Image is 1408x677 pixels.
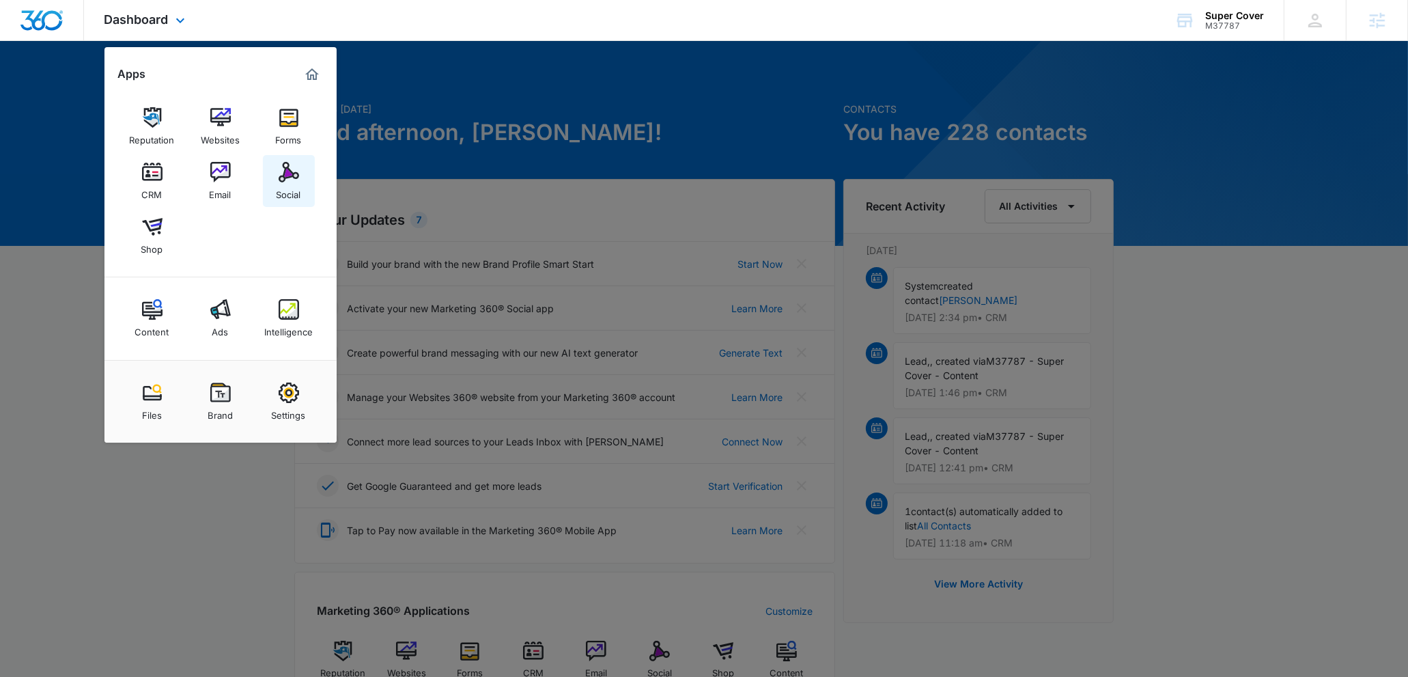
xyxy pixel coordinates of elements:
[195,155,247,207] a: Email
[195,376,247,428] a: Brand
[264,320,313,337] div: Intelligence
[201,128,240,146] div: Websites
[212,320,229,337] div: Ads
[277,182,301,200] div: Social
[263,292,315,344] a: Intelligence
[126,155,178,207] a: CRM
[126,100,178,152] a: Reputation
[130,128,175,146] div: Reputation
[195,100,247,152] a: Websites
[104,12,169,27] span: Dashboard
[126,292,178,344] a: Content
[210,182,231,200] div: Email
[1205,10,1264,21] div: account name
[142,403,162,421] div: Files
[135,320,169,337] div: Content
[142,182,163,200] div: CRM
[141,237,163,255] div: Shop
[272,403,306,421] div: Settings
[126,376,178,428] a: Files
[118,68,146,81] h2: Apps
[276,128,302,146] div: Forms
[301,64,323,85] a: Marketing 360® Dashboard
[195,292,247,344] a: Ads
[126,210,178,262] a: Shop
[263,100,315,152] a: Forms
[263,376,315,428] a: Settings
[1205,21,1264,31] div: account id
[208,403,233,421] div: Brand
[263,155,315,207] a: Social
